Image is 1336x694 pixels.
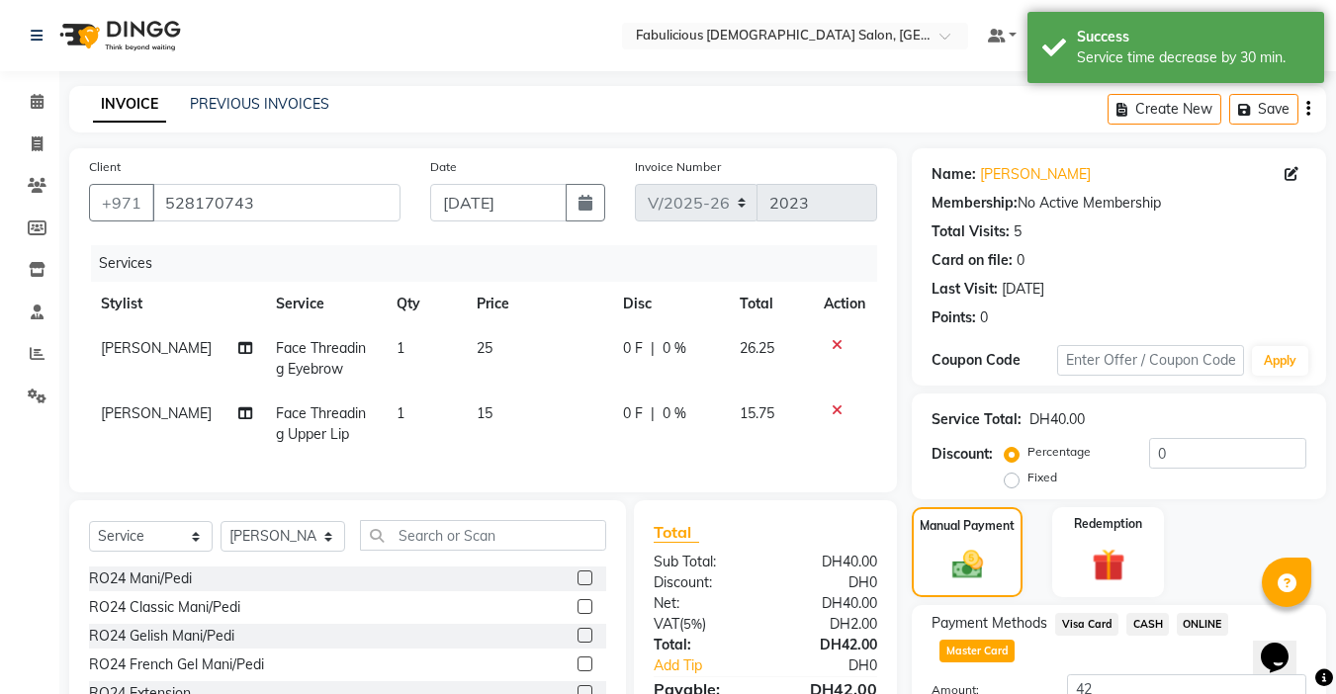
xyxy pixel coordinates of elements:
div: RO24 French Gel Mani/Pedi [89,654,264,675]
div: Name: [932,164,976,185]
div: Service Total: [932,409,1022,430]
div: Card on file: [932,250,1013,271]
div: Service time decrease by 30 min. [1077,47,1309,68]
span: | [651,338,655,359]
button: Create New [1108,94,1221,125]
span: ONLINE [1177,613,1228,636]
img: _gift.svg [1082,545,1135,585]
div: DH2.00 [765,614,892,635]
span: 0 % [663,338,686,359]
span: Payment Methods [932,613,1047,634]
label: Date [430,158,457,176]
div: No Active Membership [932,193,1306,214]
div: DH40.00 [765,552,892,572]
div: Discount: [639,572,765,593]
div: DH0 [765,572,892,593]
label: Redemption [1074,515,1142,533]
input: Search by Name/Mobile/Email/Code [152,184,401,221]
span: VAT [654,615,679,633]
a: [PERSON_NAME] [980,164,1091,185]
div: Net: [639,593,765,614]
img: logo [50,8,186,63]
span: 15 [477,404,492,422]
div: Services [91,245,892,282]
th: Disc [611,282,729,326]
span: [PERSON_NAME] [101,404,212,422]
div: Success [1077,27,1309,47]
th: Qty [385,282,465,326]
div: Sub Total: [639,552,765,572]
span: 26.25 [740,339,774,357]
button: +971 [89,184,154,221]
a: PREVIOUS INVOICES [190,95,329,113]
span: Total [654,522,699,543]
div: 0 [1017,250,1024,271]
label: Client [89,158,121,176]
div: Membership: [932,193,1018,214]
input: Search or Scan [360,520,606,551]
span: Face Threading Eyebrow [276,339,366,378]
th: Price [465,282,611,326]
img: _cash.svg [942,547,993,582]
span: Visa Card [1055,613,1118,636]
span: Face Threading Upper Lip [276,404,366,443]
span: 15.75 [740,404,774,422]
label: Percentage [1027,443,1091,461]
div: Total: [639,635,765,655]
span: | [651,403,655,424]
a: Add Tip [639,655,786,676]
div: DH0 [787,655,893,676]
div: ( ) [639,614,765,635]
input: Enter Offer / Coupon Code [1057,345,1244,376]
div: Discount: [932,444,993,465]
span: Master Card [939,640,1015,662]
th: Action [812,282,877,326]
span: 5% [683,616,702,632]
div: Coupon Code [932,350,1056,371]
div: DH40.00 [765,593,892,614]
th: Total [728,282,812,326]
div: 5 [1014,221,1022,242]
button: Save [1229,94,1298,125]
span: CASH [1126,613,1169,636]
div: RO24 Classic Mani/Pedi [89,597,240,618]
div: 0 [980,307,988,328]
div: [DATE] [1002,279,1044,300]
label: Manual Payment [920,517,1015,535]
div: Last Visit: [932,279,998,300]
span: [PERSON_NAME] [101,339,212,357]
span: 0 F [623,338,643,359]
div: Points: [932,307,976,328]
div: Total Visits: [932,221,1010,242]
th: Stylist [89,282,264,326]
div: RO24 Mani/Pedi [89,568,192,589]
span: 0 % [663,403,686,424]
a: INVOICE [93,87,166,123]
span: 1 [397,404,404,422]
div: DH40.00 [1029,409,1085,430]
span: 1 [397,339,404,357]
label: Invoice Number [635,158,721,176]
span: 25 [477,339,492,357]
div: RO24 Gelish Mani/Pedi [89,626,234,647]
label: Fixed [1027,469,1057,486]
iframe: chat widget [1253,615,1316,674]
button: Apply [1252,346,1308,376]
span: 0 F [623,403,643,424]
th: Service [264,282,385,326]
div: DH42.00 [765,635,892,655]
